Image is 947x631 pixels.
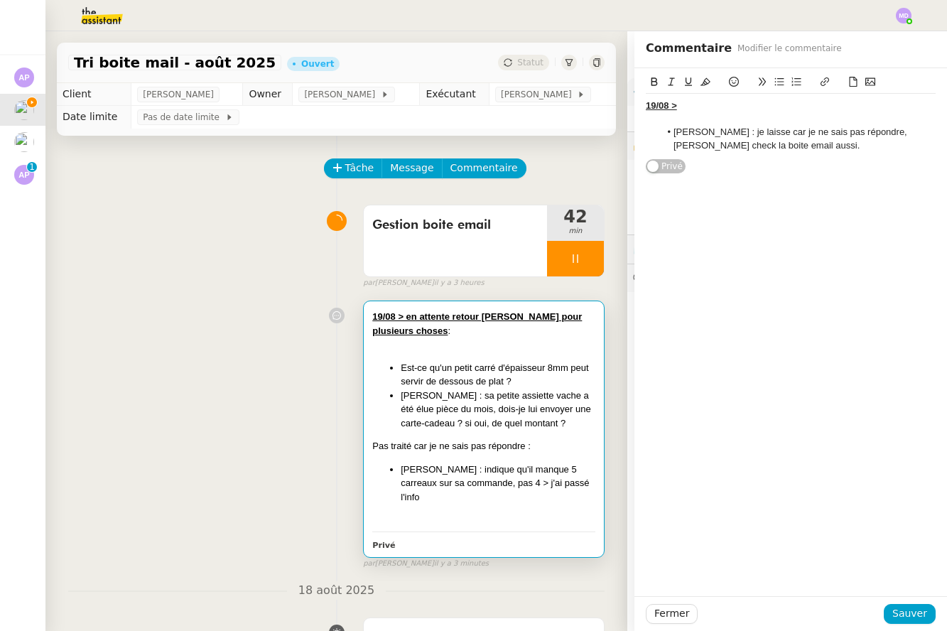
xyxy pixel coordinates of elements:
span: Tâche [345,160,374,176]
small: [PERSON_NAME] [363,558,489,570]
div: : [372,310,595,338]
span: Sauver [892,605,927,622]
button: Message [381,158,442,178]
div: ⚙️Procédures [627,78,947,106]
span: 💬 [633,272,755,284]
span: Pas de date limite [143,110,224,124]
span: min [547,225,604,237]
span: il y a 3 minutes [434,558,489,570]
div: Pas traité car je ne sais pas répondre : [372,439,595,453]
span: Commentaire [450,160,518,176]
div: Ouvert [301,60,334,68]
span: ⏲️ [633,243,747,254]
span: Fermer [654,605,689,622]
button: Privé [646,159,686,173]
div: ⏲️Tâches 1685:34 [627,235,947,263]
nz-badge-sup: 1 [27,162,37,172]
span: par [363,558,375,570]
span: Gestion boite email [372,215,539,236]
span: il y a 3 heures [434,277,485,289]
img: svg [896,8,911,23]
span: Message [390,160,433,176]
img: users%2F9mvJqJUvllffspLsQzytnd0Nt4c2%2Favatar%2F82da88e3-d90d-4e39-b37d-dcb7941179ae [14,132,34,152]
td: Client [57,83,131,106]
u: 19/08 > [646,100,677,111]
button: Sauver [884,604,936,624]
button: Commentaire [442,158,526,178]
img: users%2F9mvJqJUvllffspLsQzytnd0Nt4c2%2Favatar%2F82da88e3-d90d-4e39-b37d-dcb7941179ae [14,100,34,120]
img: svg [14,165,34,185]
span: Commentaire [646,38,732,58]
div: 💬Commentaires 23 [627,264,947,292]
li: [PERSON_NAME] : sa petite assiette vache a été élue pièce du mois, dois-je lui envoyer une carte-... [401,389,595,431]
td: Date limite [57,106,131,129]
button: Tâche [324,158,383,178]
span: Modifier le commentaire [737,41,842,55]
td: Exécutant [420,83,489,106]
b: Privé [372,541,395,550]
span: 42 [547,208,604,225]
span: ⚙️ [633,84,707,100]
li: Est-ce qu'un petit carré d'épaisseur 8mm peut servir de dessous de plat ? [401,361,595,389]
span: par [363,277,375,289]
span: [PERSON_NAME] [304,87,380,102]
span: [PERSON_NAME] [143,87,214,102]
div: 🔐Données client [627,132,947,160]
li: [PERSON_NAME] : je laisse car je ne sais pas répondre, [PERSON_NAME] check la boite email aussi. [660,126,936,152]
td: Owner [243,83,293,106]
small: [PERSON_NAME] [363,277,484,289]
span: Tri boite mail - août 2025 [74,55,276,70]
p: 1 [29,162,35,175]
span: Privé [661,159,683,173]
li: [PERSON_NAME] : indique qu'il manque 5 carreaux sur sa commande, pas 4 > j'ai passé l'info [401,463,595,505]
span: [PERSON_NAME] [501,87,577,102]
button: Fermer [646,604,698,624]
span: Statut [517,58,543,68]
u: 19/08 > en attente retour [PERSON_NAME] pour plusieurs choses [372,311,582,336]
img: svg [14,68,34,87]
span: 🔐 [633,138,725,154]
span: 18 août 2025 [287,581,386,600]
